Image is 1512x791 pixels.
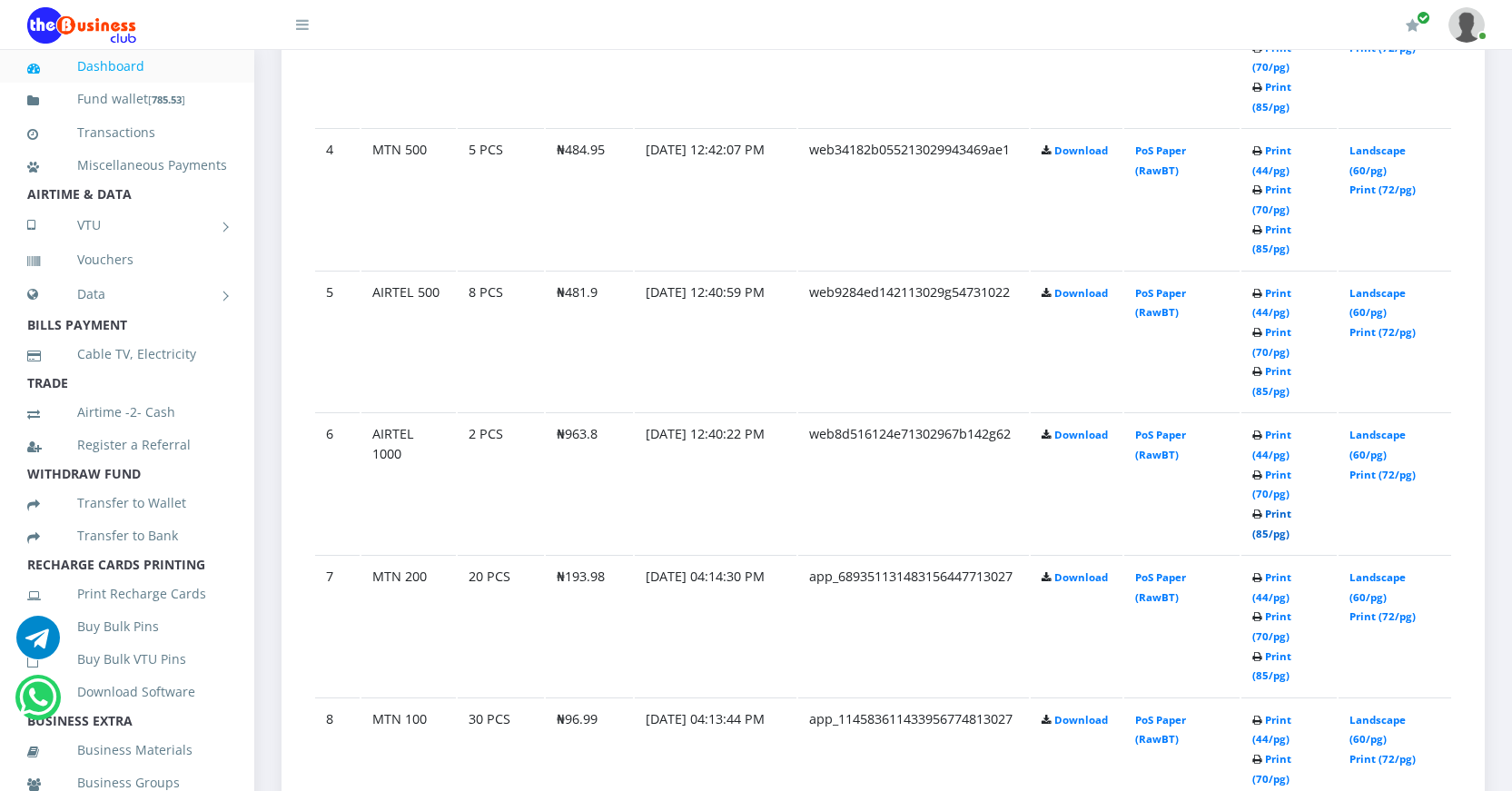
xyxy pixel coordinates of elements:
[1349,41,1416,54] a: Print (72/pg)
[1252,222,1291,256] a: Print (85/pg)
[19,689,56,719] a: Chat for support
[1252,325,1291,359] a: Print (70/pg)
[798,128,1029,269] td: web34182b055213029943469ae1
[1054,143,1108,157] a: Download
[148,93,185,106] small: [ ]
[1252,649,1291,683] a: Print (85/pg)
[1349,183,1416,196] a: Print (72/pg)
[27,203,227,248] a: VTU
[27,239,227,281] a: Vouchers
[27,7,136,44] img: Logo
[635,128,797,269] td: [DATE] 12:42:07 PM
[1417,11,1430,25] span: Renew/Upgrade Subscription
[1349,713,1406,747] a: Landscape (60/pg)
[361,555,456,696] td: MTN 200
[1349,468,1416,481] a: Print (72/pg)
[315,271,360,411] td: 5
[635,271,797,411] td: [DATE] 12:40:59 PM
[27,144,227,186] a: Miscellaneous Payments
[27,606,227,648] a: Buy Bulk Pins
[1349,143,1406,177] a: Landscape (60/pg)
[546,555,633,696] td: ₦193.98
[1135,428,1186,461] a: PoS Paper (RawBT)
[1054,428,1108,441] a: Download
[1252,713,1291,747] a: Print (44/pg)
[1054,570,1108,584] a: Download
[458,128,544,269] td: 5 PCS
[635,555,797,696] td: [DATE] 04:14:30 PM
[1349,609,1416,623] a: Print (72/pg)
[546,271,633,411] td: ₦481.9
[361,128,456,269] td: MTN 500
[1349,752,1416,766] a: Print (72/pg)
[152,93,182,106] b: 785.53
[546,412,633,553] td: ₦963.8
[1252,752,1291,786] a: Print (70/pg)
[1349,286,1406,320] a: Landscape (60/pg)
[1252,570,1291,604] a: Print (44/pg)
[315,128,360,269] td: 4
[27,638,227,680] a: Buy Bulk VTU Pins
[1252,507,1291,540] a: Print (85/pg)
[27,391,227,433] a: Airtime -2- Cash
[1448,7,1485,43] img: User
[27,424,227,466] a: Register a Referral
[1054,286,1108,300] a: Download
[458,555,544,696] td: 20 PCS
[798,555,1029,696] td: app_689351131483156447713027
[361,412,456,553] td: AIRTEL 1000
[27,515,227,557] a: Transfer to Bank
[1135,570,1186,604] a: PoS Paper (RawBT)
[458,412,544,553] td: 2 PCS
[27,573,227,615] a: Print Recharge Cards
[1135,713,1186,747] a: PoS Paper (RawBT)
[1252,468,1291,501] a: Print (70/pg)
[1252,183,1291,216] a: Print (70/pg)
[1252,143,1291,177] a: Print (44/pg)
[16,629,60,659] a: Chat for support
[798,412,1029,553] td: web8d516124e71302967b142g62
[27,333,227,375] a: Cable TV, Electricity
[27,729,227,771] a: Business Materials
[1252,609,1291,643] a: Print (70/pg)
[1252,364,1291,398] a: Print (85/pg)
[1135,286,1186,320] a: PoS Paper (RawBT)
[1349,325,1416,339] a: Print (72/pg)
[1252,286,1291,320] a: Print (44/pg)
[458,271,544,411] td: 8 PCS
[1406,18,1419,33] i: Renew/Upgrade Subscription
[315,555,360,696] td: 7
[27,78,227,121] a: Fund wallet[785.53]
[1252,428,1291,461] a: Print (44/pg)
[315,412,360,553] td: 6
[27,482,227,524] a: Transfer to Wallet
[361,271,456,411] td: AIRTEL 500
[27,671,227,713] a: Download Software
[27,272,227,317] a: Data
[635,412,797,553] td: [DATE] 12:40:22 PM
[546,128,633,269] td: ₦484.95
[798,271,1029,411] td: web9284ed142113029g54731022
[1252,80,1291,114] a: Print (85/pg)
[27,45,227,87] a: Dashboard
[27,112,227,153] a: Transactions
[1349,570,1406,604] a: Landscape (60/pg)
[1349,428,1406,461] a: Landscape (60/pg)
[1135,143,1186,177] a: PoS Paper (RawBT)
[1054,713,1108,727] a: Download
